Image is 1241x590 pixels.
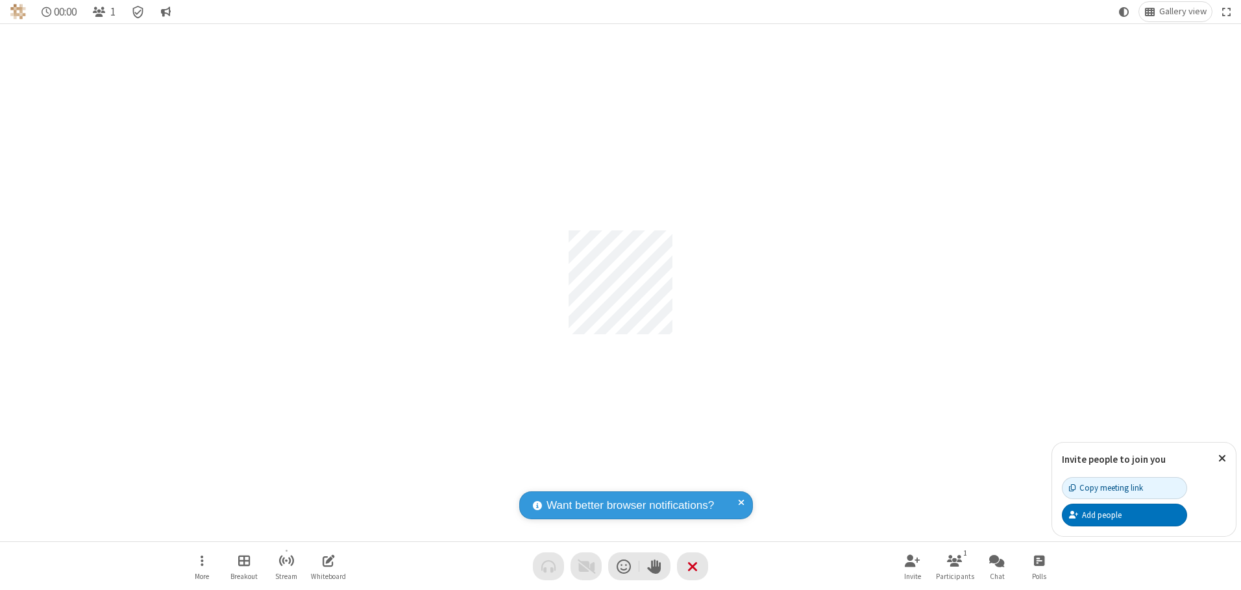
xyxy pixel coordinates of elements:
[182,548,221,585] button: Open menu
[608,552,639,580] button: Send a reaction
[1139,2,1212,21] button: Change layout
[54,6,77,18] span: 00:00
[1062,453,1166,465] label: Invite people to join you
[1114,2,1135,21] button: Using system theme
[275,572,297,580] span: Stream
[960,547,971,559] div: 1
[230,572,258,580] span: Breakout
[904,572,921,580] span: Invite
[533,552,564,580] button: Audio problem - check your Internet connection or call by phone
[36,2,82,21] div: Timer
[571,552,602,580] button: Video
[1159,6,1207,17] span: Gallery view
[195,572,209,580] span: More
[155,2,176,21] button: Conversation
[1209,443,1236,474] button: Close popover
[1020,548,1059,585] button: Open poll
[87,2,121,21] button: Open participant list
[977,548,1016,585] button: Open chat
[225,548,264,585] button: Manage Breakout Rooms
[893,548,932,585] button: Invite participants (Alt+I)
[990,572,1005,580] span: Chat
[1217,2,1236,21] button: Fullscreen
[126,2,151,21] div: Meeting details Encryption enabled
[677,552,708,580] button: End or leave meeting
[1062,477,1187,499] button: Copy meeting link
[1032,572,1046,580] span: Polls
[110,6,116,18] span: 1
[309,548,348,585] button: Open shared whiteboard
[639,552,670,580] button: Raise hand
[936,572,974,580] span: Participants
[10,4,26,19] img: QA Selenium DO NOT DELETE OR CHANGE
[267,548,306,585] button: Start streaming
[311,572,346,580] span: Whiteboard
[1062,504,1187,526] button: Add people
[1069,482,1143,494] div: Copy meeting link
[935,548,974,585] button: Open participant list
[547,497,714,514] span: Want better browser notifications?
